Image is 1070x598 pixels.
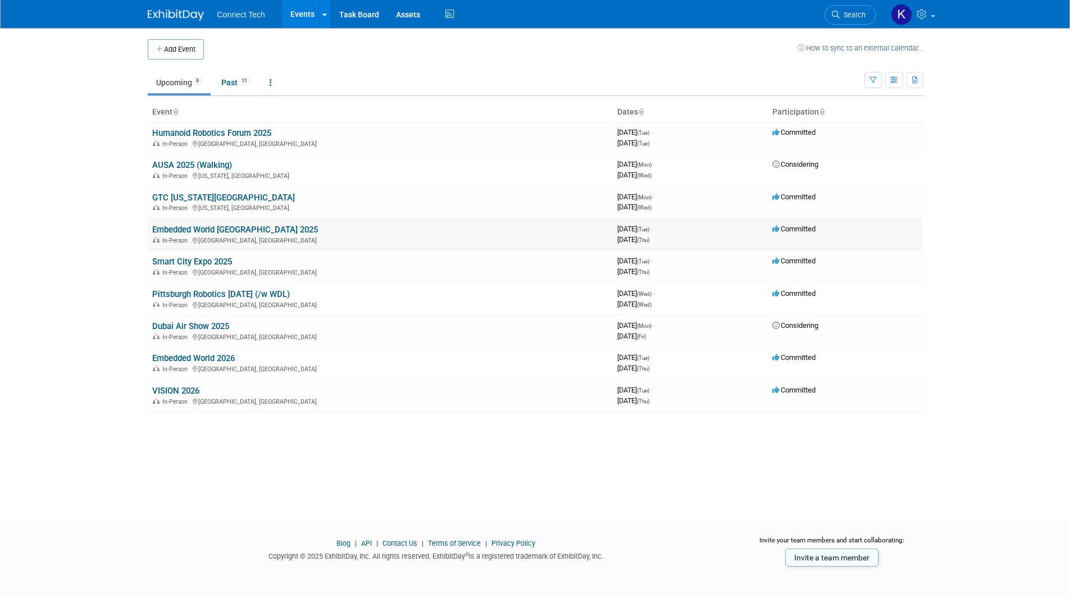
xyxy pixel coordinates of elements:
[148,10,204,21] img: ExhibitDay
[617,364,649,372] span: [DATE]
[465,551,469,558] sup: ®
[617,139,649,147] span: [DATE]
[637,226,649,232] span: (Tue)
[152,203,608,212] div: [US_STATE], [GEOGRAPHIC_DATA]
[617,225,653,233] span: [DATE]
[637,302,652,308] span: (Wed)
[152,139,608,148] div: [GEOGRAPHIC_DATA], [GEOGRAPHIC_DATA]
[617,332,646,340] span: [DATE]
[772,193,816,201] span: Committed
[152,386,199,396] a: VISION 2026
[152,332,608,341] div: [GEOGRAPHIC_DATA], [GEOGRAPHIC_DATA]
[152,235,608,244] div: [GEOGRAPHIC_DATA], [GEOGRAPHIC_DATA]
[162,269,191,276] span: In-Person
[148,549,725,562] div: Copyright © 2025 ExhibitDay, Inc. All rights reserved. ExhibitDay is a registered trademark of Ex...
[637,140,649,147] span: (Tue)
[217,10,265,19] span: Connect Tech
[638,107,644,116] a: Sort by Start Date
[152,128,271,138] a: Humanoid Robotics Forum 2025
[148,103,613,122] th: Event
[637,237,649,243] span: (Thu)
[772,386,816,394] span: Committed
[637,204,652,211] span: (Wed)
[617,353,653,362] span: [DATE]
[152,289,290,299] a: Pittsburgh Robotics [DATE] (/w WDL)
[152,257,232,267] a: Smart City Expo 2025
[637,194,652,200] span: (Mon)
[193,77,202,85] span: 9
[162,398,191,405] span: In-Person
[768,103,923,122] th: Participation
[617,160,655,168] span: [DATE]
[637,398,649,404] span: (Thu)
[617,203,652,211] span: [DATE]
[819,107,825,116] a: Sort by Participation Type
[772,289,816,298] span: Committed
[152,364,608,373] div: [GEOGRAPHIC_DATA], [GEOGRAPHIC_DATA]
[152,193,295,203] a: GTC [US_STATE][GEOGRAPHIC_DATA]
[651,257,653,265] span: -
[653,193,655,201] span: -
[637,323,652,329] span: (Mon)
[361,539,372,547] a: API
[162,366,191,373] span: In-Person
[336,539,350,547] a: Blog
[153,269,160,275] img: In-Person Event
[651,225,653,233] span: -
[617,300,652,308] span: [DATE]
[637,258,649,264] span: (Tue)
[162,172,191,180] span: In-Person
[840,11,866,19] span: Search
[153,334,160,339] img: In-Person Event
[617,321,655,330] span: [DATE]
[651,353,653,362] span: -
[152,300,608,309] div: [GEOGRAPHIC_DATA], [GEOGRAPHIC_DATA]
[637,130,649,136] span: (Tue)
[651,128,653,136] span: -
[152,160,232,170] a: AUSA 2025 (Walking)
[772,160,818,168] span: Considering
[651,386,653,394] span: -
[653,321,655,330] span: -
[653,289,655,298] span: -
[772,128,816,136] span: Committed
[637,366,649,372] span: (Thu)
[152,171,608,180] div: [US_STATE], [GEOGRAPHIC_DATA]
[482,539,490,547] span: |
[162,302,191,309] span: In-Person
[617,128,653,136] span: [DATE]
[617,289,655,298] span: [DATE]
[153,140,160,146] img: In-Person Event
[152,353,235,363] a: Embedded World 2026
[153,172,160,178] img: In-Person Event
[772,353,816,362] span: Committed
[637,387,649,394] span: (Tue)
[148,72,211,93] a: Upcoming9
[653,160,655,168] span: -
[153,366,160,371] img: In-Person Event
[352,539,359,547] span: |
[153,237,160,243] img: In-Person Event
[617,396,649,405] span: [DATE]
[172,107,178,116] a: Sort by Event Name
[891,4,912,25] img: Kara Price
[152,321,229,331] a: Dubai Air Show 2025
[617,257,653,265] span: [DATE]
[162,140,191,148] span: In-Person
[617,193,655,201] span: [DATE]
[428,539,481,547] a: Terms of Service
[772,225,816,233] span: Committed
[825,5,876,25] a: Search
[374,539,381,547] span: |
[613,103,768,122] th: Dates
[741,536,923,553] div: Invite your team members and start collaborating:
[383,539,417,547] a: Contact Us
[152,267,608,276] div: [GEOGRAPHIC_DATA], [GEOGRAPHIC_DATA]
[798,44,923,52] a: How to sync to an external calendar...
[617,171,652,179] span: [DATE]
[617,267,649,276] span: [DATE]
[162,204,191,212] span: In-Person
[637,334,646,340] span: (Fri)
[162,334,191,341] span: In-Person
[419,539,426,547] span: |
